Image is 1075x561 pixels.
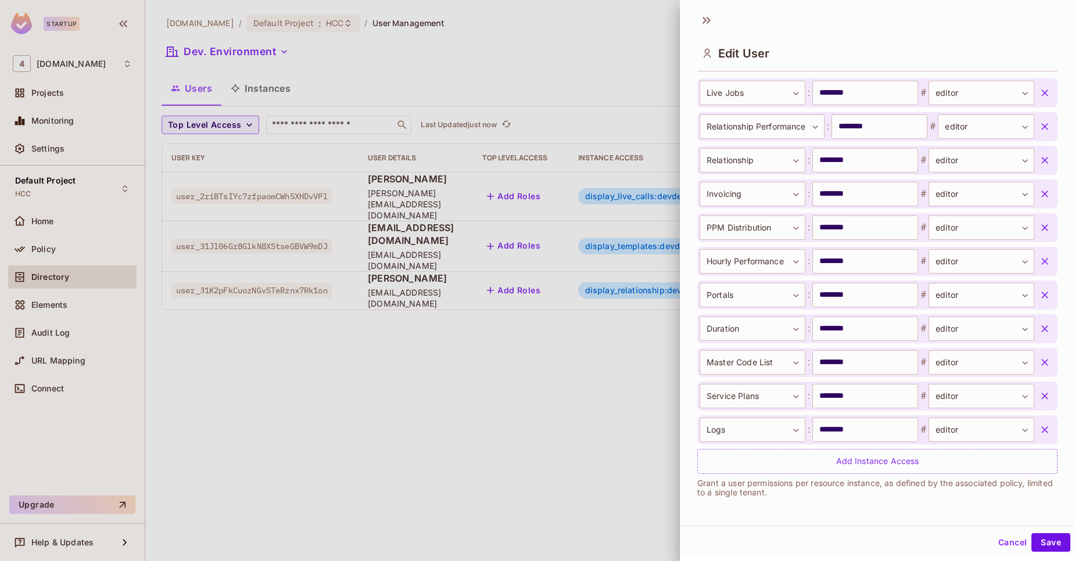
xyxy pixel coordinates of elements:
div: Hourly Performance [700,249,805,274]
span: : [805,389,812,403]
p: Grant a user permissions per resource instance, as defined by the associated policy, limited to a... [697,479,1058,497]
span: # [918,254,929,268]
div: editor [929,182,1034,206]
span: # [918,389,929,403]
div: editor [929,384,1034,408]
span: : [805,187,812,201]
button: Cancel [994,533,1031,552]
div: PPM Distribution [700,215,805,240]
div: editor [929,418,1034,442]
span: : [805,221,812,235]
span: : [805,153,812,167]
span: : [825,120,832,134]
span: : [805,423,812,437]
div: editor [938,114,1034,139]
span: : [805,322,812,336]
div: editor [929,215,1034,240]
div: Service Plans [700,384,805,408]
div: Logs [700,418,805,442]
span: : [805,86,812,100]
div: Invoicing [700,182,805,206]
div: editor [929,350,1034,375]
div: editor [929,148,1034,172]
span: # [918,221,929,235]
span: # [918,322,929,336]
div: Duration [700,317,805,341]
div: Relationship Performance [700,114,825,139]
div: editor [929,249,1034,274]
span: # [918,355,929,369]
div: editor [929,317,1034,341]
div: Portals [700,283,805,307]
div: Live Jobs [700,81,805,105]
span: # [918,288,929,302]
button: Save [1031,533,1070,552]
div: editor [929,283,1034,307]
span: Edit User [718,46,769,60]
span: # [918,153,929,167]
span: : [805,355,812,369]
span: : [805,254,812,268]
div: Relationship [700,148,805,172]
span: # [918,187,929,201]
div: editor [929,81,1034,105]
div: Master Code List [700,350,805,375]
span: # [918,423,929,437]
span: # [918,86,929,100]
div: Add Instance Access [697,449,1058,474]
span: : [805,288,812,302]
span: # [927,120,938,134]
